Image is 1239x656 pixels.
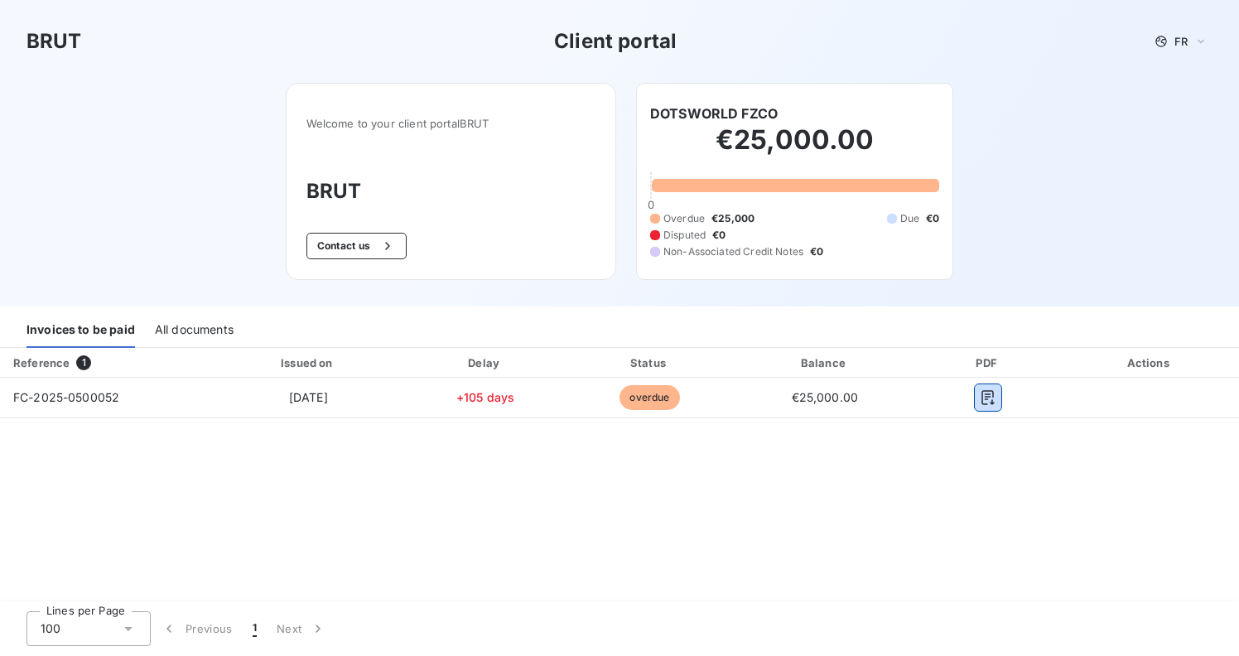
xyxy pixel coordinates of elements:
span: 0 [648,198,654,211]
span: 1 [253,620,257,637]
h2: €25,000.00 [650,123,939,173]
div: Issued on [215,355,402,371]
button: 1 [243,611,267,646]
button: Previous [151,611,243,646]
div: Status [569,355,730,371]
h3: BRUT [27,27,82,56]
h6: DOTSWORLD FZCO [650,104,778,123]
span: €25,000.00 [792,390,859,404]
div: Invoices to be paid [27,313,135,348]
span: Disputed [663,228,706,243]
span: [DATE] [289,390,328,404]
span: Welcome to your client portal BRUT [306,117,595,130]
span: +105 days [456,390,514,404]
span: Due [900,211,919,226]
button: Next [267,611,336,646]
button: Contact us [306,233,407,259]
span: €0 [810,244,823,259]
div: Reference [13,356,70,369]
span: €0 [926,211,939,226]
span: FR [1174,35,1188,48]
span: 100 [41,620,60,637]
span: FC-2025-0500052 [13,390,119,404]
span: €25,000 [711,211,754,226]
div: Actions [1064,355,1237,371]
div: PDF [919,355,1058,371]
span: Overdue [663,211,705,226]
span: 1 [76,355,91,370]
div: Balance [737,355,913,371]
span: €0 [712,228,726,243]
span: overdue [619,385,679,410]
div: Delay [408,355,562,371]
span: Non-Associated Credit Notes [663,244,803,259]
h3: BRUT [306,176,595,206]
h3: Client portal [554,27,677,56]
div: All documents [155,313,234,348]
